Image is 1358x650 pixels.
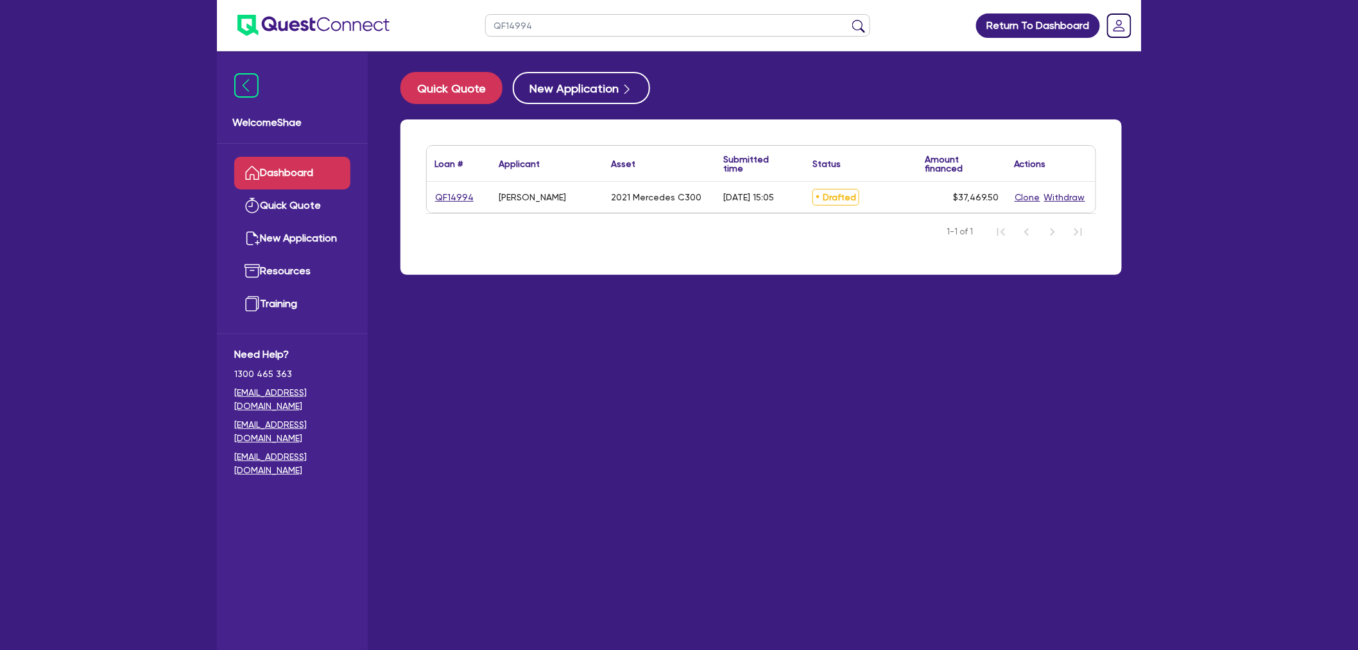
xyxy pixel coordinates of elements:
span: 1300 465 363 [234,367,350,381]
span: $37,469.50 [953,192,999,202]
a: Resources [234,255,350,288]
span: Need Help? [234,347,350,362]
div: Actions [1014,159,1046,168]
div: Applicant [499,159,540,168]
a: [EMAIL_ADDRESS][DOMAIN_NAME] [234,450,350,477]
button: Withdraw [1044,190,1086,205]
img: quest-connect-logo-blue [237,15,390,36]
a: Return To Dashboard [976,13,1100,38]
a: QF14994 [434,190,474,205]
div: [DATE] 15:05 [723,192,774,202]
button: First Page [988,219,1014,245]
img: quick-quote [245,198,260,213]
img: new-application [245,231,260,246]
img: training [245,296,260,312]
div: Amount financed [925,155,999,173]
img: resources [245,263,260,279]
button: Next Page [1040,219,1065,245]
input: Search by name, application ID or mobile number... [485,14,870,37]
button: Clone [1014,190,1041,205]
button: Quick Quote [400,72,503,104]
button: Previous Page [1014,219,1040,245]
div: 2021 Mercedes C300 [611,192,701,202]
a: Quick Quote [400,72,513,104]
span: 1-1 of 1 [947,225,973,238]
img: icon-menu-close [234,73,259,98]
a: Training [234,288,350,321]
a: Dashboard [234,157,350,189]
div: [PERSON_NAME] [499,192,566,202]
div: Loan # [434,159,463,168]
a: [EMAIL_ADDRESS][DOMAIN_NAME] [234,418,350,445]
span: Welcome Shae [232,115,352,130]
span: Drafted [812,189,859,206]
a: Quick Quote [234,189,350,222]
a: Dropdown toggle [1103,9,1136,42]
button: Last Page [1065,219,1091,245]
button: New Application [513,72,650,104]
a: [EMAIL_ADDRESS][DOMAIN_NAME] [234,386,350,413]
a: New Application [234,222,350,255]
div: Submitted time [723,155,786,173]
div: Asset [611,159,635,168]
div: Status [812,159,841,168]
